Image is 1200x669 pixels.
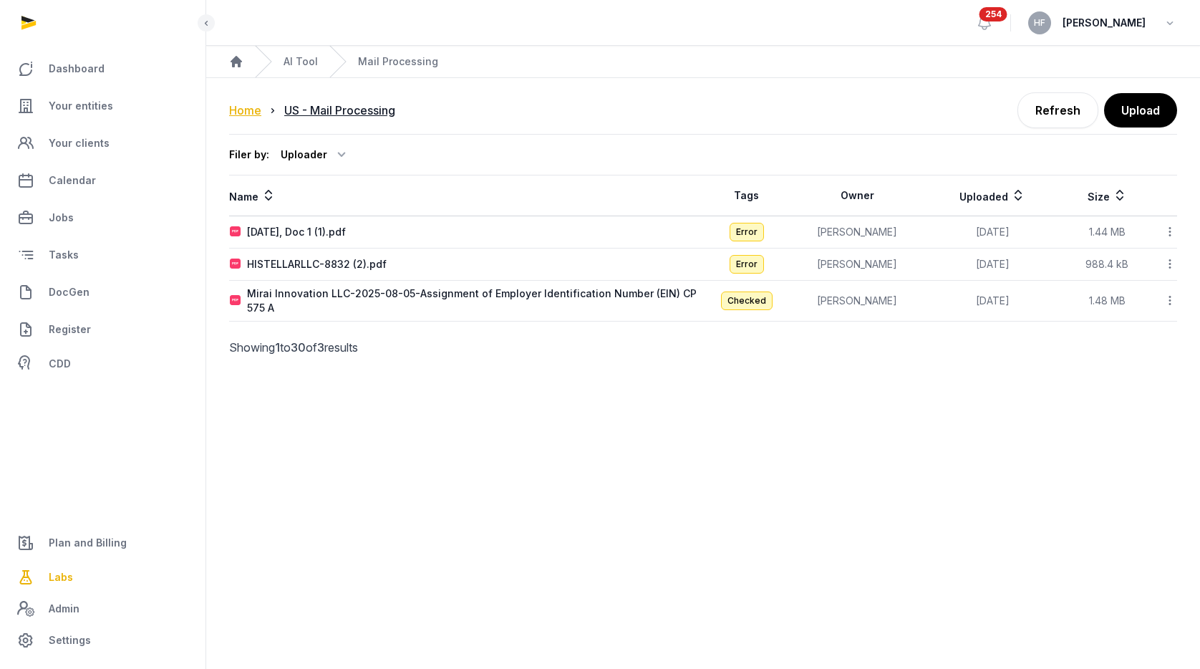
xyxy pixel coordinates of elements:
span: [DATE] [976,294,1010,307]
a: AI Tool [284,54,318,69]
span: 30 [291,340,306,355]
span: 254 [979,7,1007,21]
span: 1 [275,340,280,355]
td: 988.4 kB [1060,249,1153,281]
button: Upload [1104,93,1177,127]
span: Error [730,255,764,274]
button: HF [1028,11,1051,34]
span: Admin [49,600,79,617]
div: Mirai Innovation LLC-2025-08-05-Assignment of Employer Identification Number (EIN) CP 575 A [247,287,702,315]
p: Showing to of results [229,322,449,373]
th: Owner [790,175,924,216]
span: Register [49,321,91,338]
div: HISTELLARLLC-8832 (2).pdf [247,257,387,271]
th: Tags [703,175,790,216]
span: Plan and Billing [49,534,127,552]
a: Refresh [1017,92,1098,128]
th: Size [1060,175,1153,216]
span: 3 [317,340,324,355]
a: Tasks [11,238,194,272]
span: CDD [49,355,71,372]
a: Jobs [11,201,194,235]
th: Name [229,175,703,216]
a: Plan and Billing [11,526,194,560]
td: [PERSON_NAME] [790,249,924,281]
span: Calendar [49,172,96,189]
a: Settings [11,623,194,658]
span: Settings [49,632,91,649]
div: Filer by: [229,148,269,162]
img: pdf.svg [230,259,241,270]
span: Dashboard [49,60,105,77]
a: Labs [11,560,194,595]
td: [PERSON_NAME] [790,216,924,249]
span: Error [730,223,764,241]
span: Tasks [49,246,79,264]
a: CDD [11,350,194,378]
div: Home [229,102,261,119]
span: Your entities [49,97,113,115]
th: Uploaded [924,175,1061,216]
a: Your clients [11,126,194,160]
span: [PERSON_NAME] [1063,14,1146,32]
a: Your entities [11,89,194,123]
nav: Breadcrumb [229,93,703,127]
a: Dashboard [11,52,194,86]
div: US - Mail Processing [284,102,395,119]
span: Your clients [49,135,110,152]
img: pdf.svg [230,295,241,307]
a: DocGen [11,275,194,309]
a: Register [11,312,194,347]
span: [DATE] [976,226,1010,238]
span: Jobs [49,209,74,226]
td: 1.48 MB [1060,281,1153,322]
a: Admin [11,595,194,623]
nav: Breadcrumb [206,46,1200,78]
a: Calendar [11,163,194,198]
td: 1.44 MB [1060,216,1153,249]
span: DocGen [49,284,89,301]
span: Checked [721,292,773,310]
span: HF [1034,19,1045,27]
span: [DATE] [976,258,1010,270]
span: Labs [49,569,73,586]
div: Uploader [281,143,350,166]
div: [DATE], Doc 1 (1).pdf [247,225,346,239]
span: Mail Processing [358,54,438,69]
img: pdf.svg [230,226,241,238]
td: [PERSON_NAME] [790,281,924,322]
